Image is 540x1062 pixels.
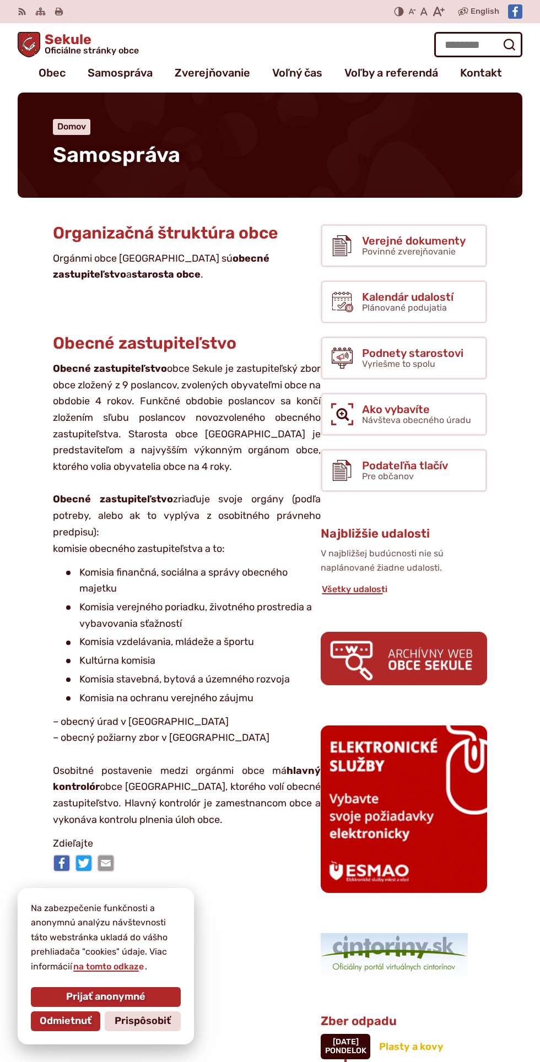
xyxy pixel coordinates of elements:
p: – obecný úrad v [GEOGRAPHIC_DATA] – obecný požiarny zbor v [GEOGRAPHIC_DATA] Osobitné postavenie ... [53,714,321,828]
img: esmao_sekule_b.png [321,725,487,893]
span: Oficiálne stránky obce [45,46,139,55]
img: Zdieľať na Facebooku [53,854,71,872]
a: Podateľňa tlačív Pre občanov [321,449,487,492]
span: Podateľňa tlačív [362,459,448,472]
a: English [468,5,501,18]
a: Plasty a kovy [DATE] pondelok [321,1034,487,1059]
span: Návšteva obecného úradu [362,415,471,425]
span: Verejné dokumenty [362,235,466,247]
a: Logo Sekule, prejsť na domovskú stránku. [18,32,139,57]
li: Komisia vzdelávania, mládeže a športu [66,634,321,651]
a: Ako vybavíte Návšteva obecného úradu [321,393,487,436]
span: Sekule [40,32,139,55]
a: Zverejňovanie [175,62,250,84]
span: Odmietnuť [40,1015,91,1027]
img: Prejsť na domovskú stránku [18,32,40,57]
span: pondelok [325,1046,366,1055]
span: Prijať anonymné [66,991,145,1003]
h3: Zber odpadu [321,1015,487,1028]
span: Vyriešme to spolu [362,359,435,369]
span: Plasty a kovy [379,1041,444,1053]
span: Prispôsobiť [115,1015,171,1027]
a: Verejné dokumenty Povinné zverejňovanie [321,224,487,267]
span: Plánované podujatia [362,302,447,313]
strong: Obecné zastupiteľstvo [53,493,173,505]
button: Prispôsobiť [105,1011,181,1031]
span: Podnety starostovi [362,347,463,359]
strong: Obecné zastupiteľstvo [53,362,167,375]
span: Kalendár udalostí [362,291,453,303]
a: Podnety starostovi Vyriešme to spolu [321,337,487,380]
span: Obecné zastupiteľstvo [53,333,236,353]
span: Pre občanov [362,471,414,481]
a: Voľný čas [272,62,322,84]
p: Orgánmi obce [GEOGRAPHIC_DATA] sú a . [53,251,321,283]
a: na tomto odkaze [72,961,145,972]
li: Komisia stavebná, bytová a územného rozvoja [66,671,321,688]
a: Samospráva [88,62,153,84]
img: archiv.png [321,632,487,685]
a: Všetky udalosti [321,584,388,594]
span: Organizačná štruktúra obce [53,223,278,243]
button: Prijať anonymné [31,987,181,1007]
span: English [471,5,499,18]
p: V najbližšej budúcnosti nie sú naplánované žiadne udalosti. [321,546,487,576]
a: Domov [57,121,86,132]
button: Odmietnuť [31,1011,100,1031]
p: Zdieľajte [53,836,321,852]
li: Komisia na ochranu verejného záujmu [66,690,321,707]
h3: Najbližšie udalosti [321,527,487,540]
a: Kontakt [460,62,502,84]
li: Komisia finančná, sociálna a správy obecného majetku [66,565,321,597]
span: Samospráva [53,142,180,167]
span: Ako vybavíte [362,403,471,415]
span: [DATE] [333,1037,359,1047]
p: obce Sekule je zastupiteľský zbor obce zložený z 9 poslancov, zvolených obyvateľmi obce na obdobi... [53,361,321,557]
li: Kultúrna komisia [66,653,321,669]
img: Zdieľať na Twitteri [75,854,93,872]
span: Povinné zverejňovanie [362,246,456,257]
a: Obec [39,62,66,84]
a: Voľby a referendá [344,62,438,84]
p: Na zabezpečenie funkčnosti a anonymnú analýzu návštevnosti táto webstránka ukladá do vášho prehli... [31,901,181,974]
li: Komisia verejného poriadku, životného prostredia a vybavovania sťažností [66,599,321,632]
strong: starosta obce [132,268,201,280]
a: Kalendár udalostí Plánované podujatia [321,280,487,323]
img: Prejsť na Facebook stránku [508,4,522,19]
img: 1.png [321,933,468,975]
img: Zdieľať e-mailom [97,854,115,872]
